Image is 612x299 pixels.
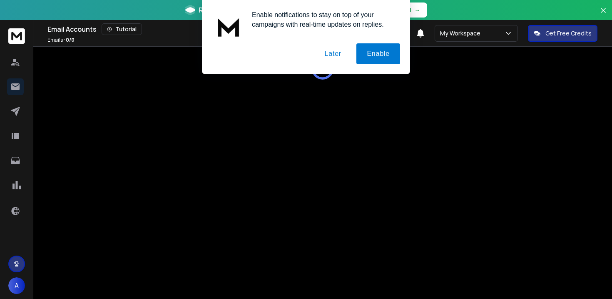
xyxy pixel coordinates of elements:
button: A [8,277,25,294]
button: Later [314,43,351,64]
button: Enable [356,43,400,64]
img: notification icon [212,10,245,43]
div: Enable notifications to stay on top of your campaigns with real-time updates on replies. [245,10,400,29]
